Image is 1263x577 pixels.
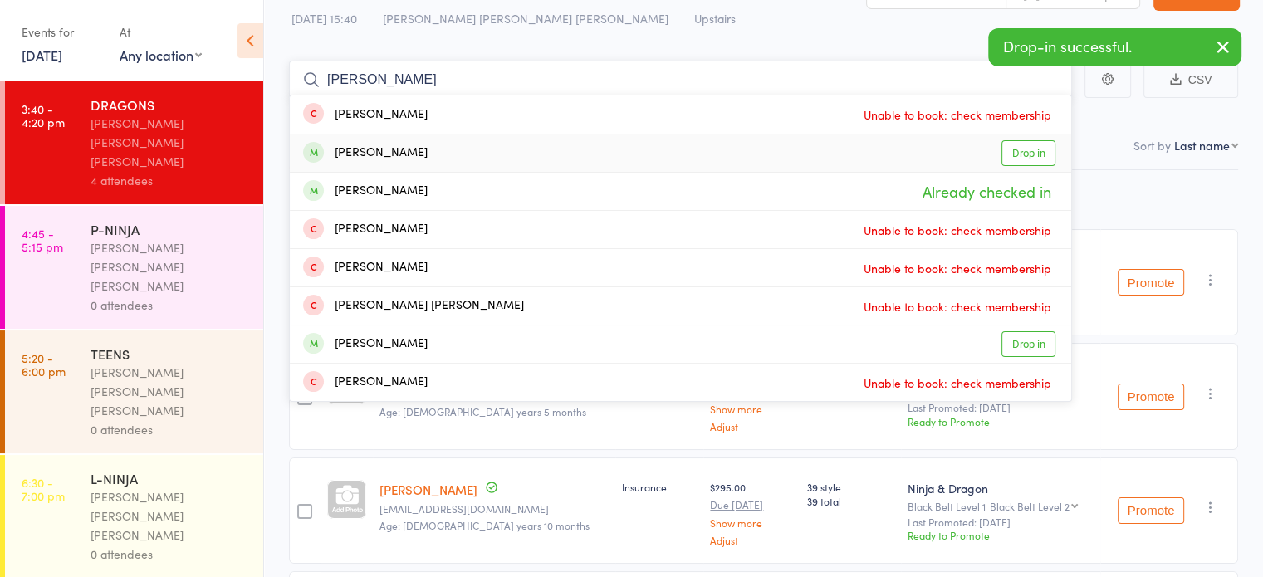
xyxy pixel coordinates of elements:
div: Events for [22,18,103,46]
div: Insurance [622,480,697,494]
span: Unable to book: check membership [859,218,1055,242]
div: Black Belt Level 1 [908,501,1094,511]
div: L-NINJA [91,469,249,487]
a: [PERSON_NAME] [379,481,477,498]
div: P-NINJA [91,220,249,238]
div: Last name [1174,137,1230,154]
small: kztz_81@hotmail.com [379,503,609,515]
div: [PERSON_NAME] [303,335,428,354]
a: [DATE] [22,46,62,64]
div: Any location [120,46,202,64]
span: Already checked in [918,177,1055,206]
div: $315.00 [710,365,793,431]
span: Unable to book: check membership [859,370,1055,395]
time: 5:20 - 6:00 pm [22,351,66,378]
div: [PERSON_NAME] [303,105,428,125]
div: Black Belt Level 2 [990,501,1070,511]
span: Unable to book: check membership [859,294,1055,319]
div: 0 attendees [91,420,249,439]
div: [PERSON_NAME] [303,220,428,239]
div: 4 attendees [91,171,249,190]
button: CSV [1143,62,1238,98]
button: Promote [1118,497,1184,524]
a: Drop in [1001,140,1055,166]
button: Promote [1118,384,1184,410]
a: Show more [710,403,793,414]
div: [PERSON_NAME] [PERSON_NAME] [303,296,524,315]
button: Promote [1118,269,1184,296]
div: At [120,18,202,46]
label: Sort by [1133,137,1171,154]
div: Ready to Promote [908,528,1094,542]
div: $295.00 [710,480,793,545]
time: 6:30 - 7:00 pm [22,476,65,502]
div: [PERSON_NAME] [303,373,428,392]
div: [PERSON_NAME] [303,144,428,163]
span: [PERSON_NAME] [PERSON_NAME] [PERSON_NAME] [383,10,668,27]
span: Unable to book: check membership [859,256,1055,281]
input: Search by name [289,61,1072,99]
a: Drop in [1001,331,1055,357]
a: Show more [710,517,793,528]
div: [PERSON_NAME] [PERSON_NAME] [PERSON_NAME] [91,487,249,545]
span: Upstairs [694,10,736,27]
div: [PERSON_NAME] [303,258,428,277]
small: Last Promoted: [DATE] [908,516,1094,528]
div: [PERSON_NAME] [PERSON_NAME] [PERSON_NAME] [91,238,249,296]
div: [PERSON_NAME] [303,182,428,201]
time: 4:45 - 5:15 pm [22,227,63,253]
span: 39 total [806,494,894,508]
a: 3:40 -4:20 pmDRAGONS[PERSON_NAME] [PERSON_NAME] [PERSON_NAME]4 attendees [5,81,263,204]
a: 4:45 -5:15 pmP-NINJA[PERSON_NAME] [PERSON_NAME] [PERSON_NAME]0 attendees [5,206,263,329]
div: Drop-in successful. [988,28,1241,66]
span: [DATE] 15:40 [291,10,357,27]
a: Adjust [710,535,793,545]
span: Age: [DEMOGRAPHIC_DATA] years 10 months [379,518,590,532]
small: Last Promoted: [DATE] [908,402,1094,413]
div: 0 attendees [91,545,249,564]
div: 0 attendees [91,296,249,315]
div: [PERSON_NAME] [PERSON_NAME] [PERSON_NAME] [91,363,249,420]
a: Adjust [710,421,793,432]
small: Due [DATE] [710,499,793,511]
div: DRAGONS [91,95,249,114]
div: [PERSON_NAME] [PERSON_NAME] [PERSON_NAME] [91,114,249,171]
div: Ninja & Dragon [908,480,1094,496]
div: TEENS [91,345,249,363]
span: Unable to book: check membership [859,102,1055,127]
span: 39 style [806,480,894,494]
a: 5:20 -6:00 pmTEENS[PERSON_NAME] [PERSON_NAME] [PERSON_NAME]0 attendees [5,330,263,453]
span: Age: [DEMOGRAPHIC_DATA] years 5 months [379,404,586,418]
time: 3:40 - 4:20 pm [22,102,65,129]
div: Ready to Promote [908,414,1094,428]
